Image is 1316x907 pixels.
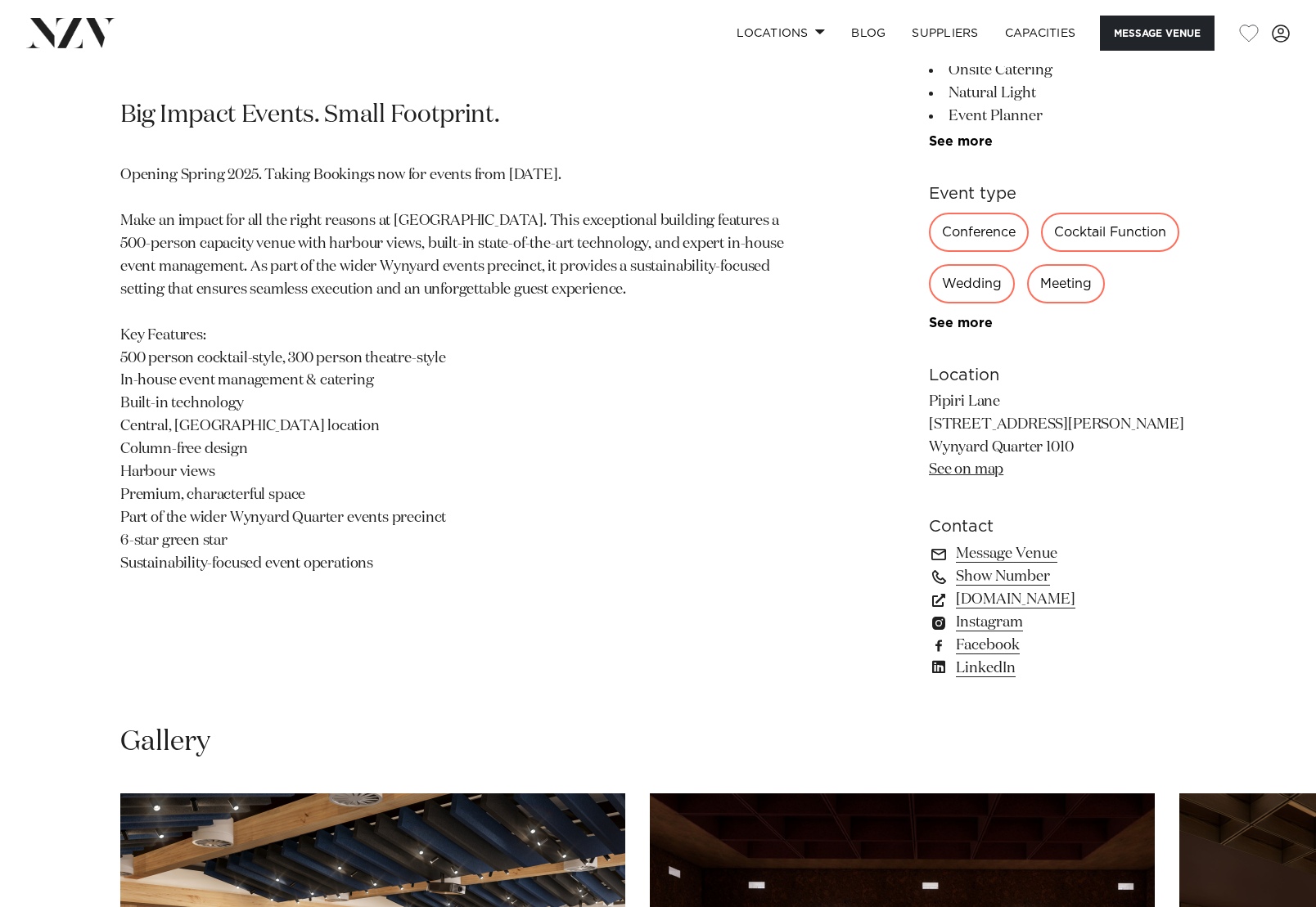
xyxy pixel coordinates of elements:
li: Natural Light [929,82,1196,105]
a: Locations [723,16,838,51]
a: Capacities [992,16,1089,51]
p: Pipiri Lane [STREET_ADDRESS][PERSON_NAME] Wynyard Quarter 1010 [929,391,1196,483]
img: nzv-logo.png [26,18,115,47]
a: Instagram [929,611,1196,634]
p: Opening Spring 2025. Taking Bookings now for events from [DATE]. Make an impact for all the right... [120,164,813,575]
a: [DOMAIN_NAME] [929,588,1196,611]
h2: Gallery [120,724,210,761]
a: BLOG [838,16,899,51]
a: SUPPLIERS [899,16,991,51]
h6: Location [929,363,1196,388]
div: Meeting [1027,264,1105,303]
a: LinkedIn [929,657,1196,680]
a: Facebook [929,634,1196,657]
div: Cocktail Function [1041,213,1179,252]
h6: Contact [929,514,1196,539]
a: See on map [929,462,1003,477]
button: Message Venue [1100,16,1215,51]
h6: Event type [929,182,1196,206]
p: Big Impact Events. Small Footprint. [120,100,813,132]
li: Event Planner [929,105,1196,128]
div: Conference [929,213,1029,252]
a: Show Number [929,565,1196,588]
a: Message Venue [929,542,1196,565]
li: Onsite Catering [929,59,1196,82]
div: Wedding [929,264,1015,303]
